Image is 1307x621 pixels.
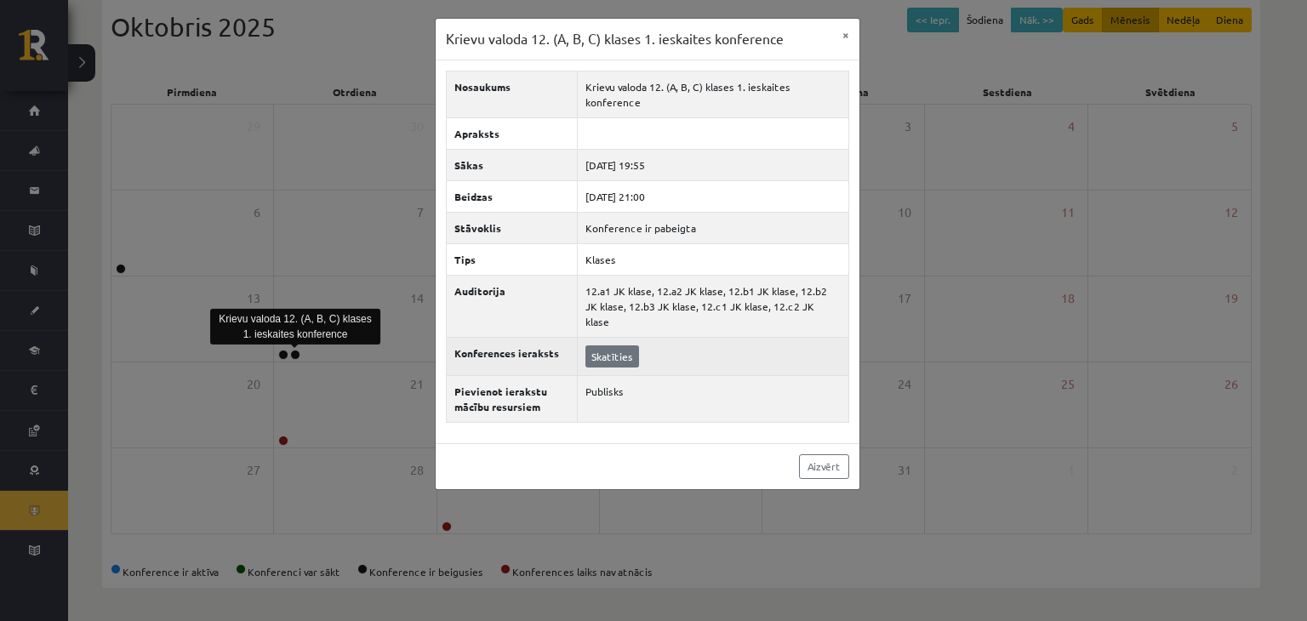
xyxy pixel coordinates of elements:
th: Apraksts [446,117,577,149]
td: Konference ir pabeigta [577,212,848,243]
a: Skatīties [585,345,639,367]
td: Publisks [577,375,848,422]
th: Auditorija [446,275,577,337]
td: [DATE] 19:55 [577,149,848,180]
th: Tips [446,243,577,275]
th: Konferences ieraksts [446,337,577,375]
a: Aizvērt [799,454,849,479]
td: Klases [577,243,848,275]
th: Nosaukums [446,71,577,117]
h3: Krievu valoda 12. (A, B, C) klases 1. ieskaites konference [446,29,784,49]
button: × [832,19,859,51]
th: Stāvoklis [446,212,577,243]
div: Krievu valoda 12. (A, B, C) klases 1. ieskaites konference [210,309,380,345]
th: Beidzas [446,180,577,212]
td: [DATE] 21:00 [577,180,848,212]
th: Pievienot ierakstu mācību resursiem [446,375,577,422]
td: Krievu valoda 12. (A, B, C) klases 1. ieskaites konference [577,71,848,117]
th: Sākas [446,149,577,180]
td: 12.a1 JK klase, 12.a2 JK klase, 12.b1 JK klase, 12.b2 JK klase, 12.b3 JK klase, 12.c1 JK klase, 1... [577,275,848,337]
